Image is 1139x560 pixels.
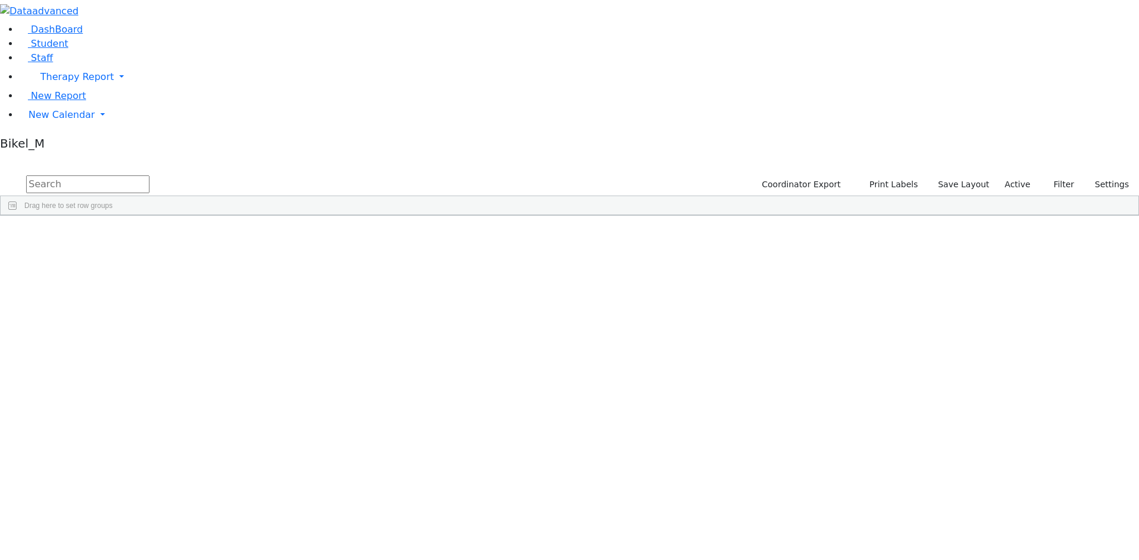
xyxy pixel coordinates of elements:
[19,90,86,101] a: New Report
[1080,175,1134,194] button: Settings
[31,38,68,49] span: Student
[24,201,113,210] span: Drag here to set row groups
[28,109,95,120] span: New Calendar
[26,175,149,193] input: Search
[19,65,1139,89] a: Therapy Report
[1038,175,1080,194] button: Filter
[754,175,846,194] button: Coordinator Export
[31,24,83,35] span: DashBoard
[1000,175,1036,194] label: Active
[19,103,1139,127] a: New Calendar
[855,175,923,194] button: Print Labels
[31,52,53,63] span: Staff
[19,38,68,49] a: Student
[19,52,53,63] a: Staff
[933,175,994,194] button: Save Layout
[31,90,86,101] span: New Report
[40,71,114,82] span: Therapy Report
[19,24,83,35] a: DashBoard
